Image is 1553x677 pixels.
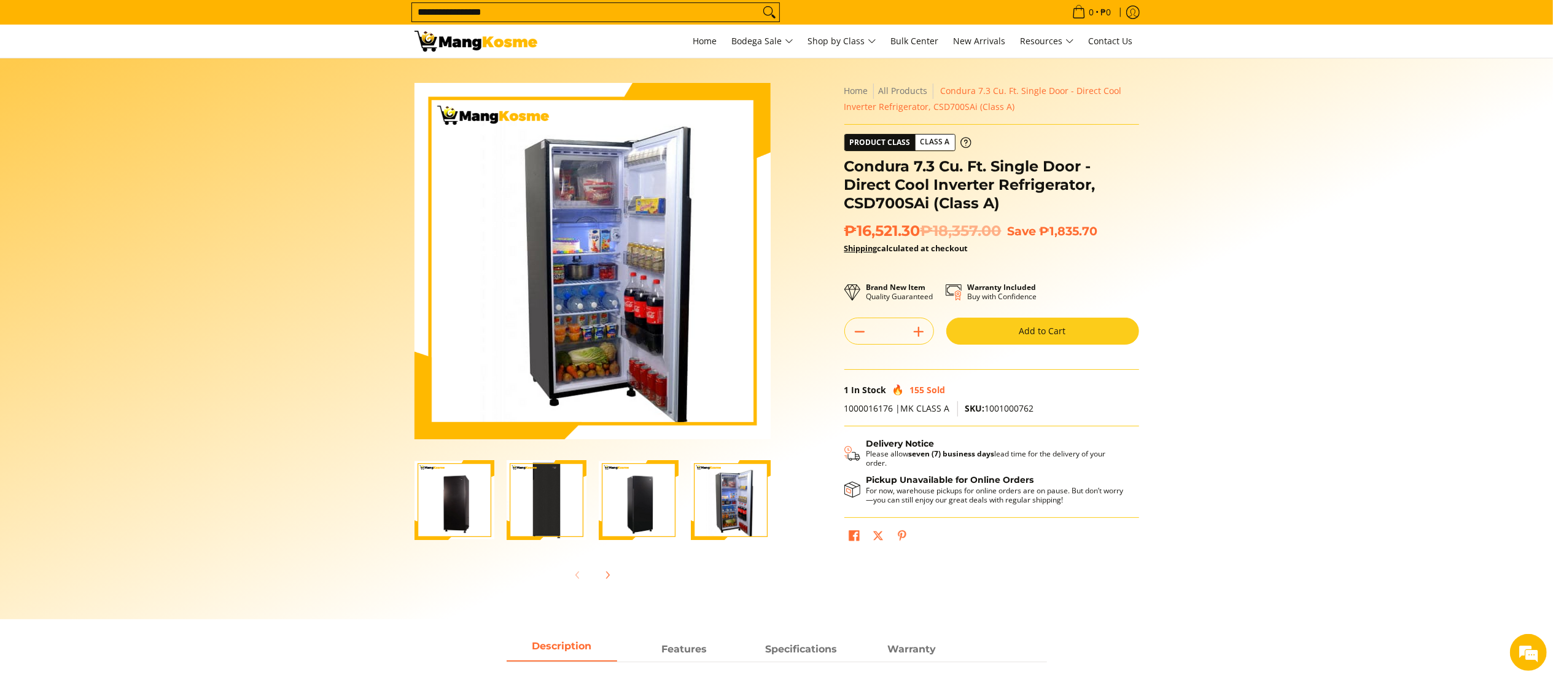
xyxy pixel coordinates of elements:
[879,85,928,96] a: All Products
[946,318,1139,345] button: Add to Cart
[927,384,946,396] span: Sold
[760,3,779,22] button: Search
[844,83,1139,115] nav: Breadcrumbs
[887,643,936,655] strong: Warranty
[507,460,586,540] img: Condura 7.3 Cu. Ft. Single Door - Direct Cool Inverter Refrigerator, CSD700SAi (Class A)-2
[965,402,1034,414] span: 1001000762
[844,85,1122,112] span: Condura 7.3 Cu. Ft. Single Door - Direct Cool Inverter Refrigerator, CSD700SAi (Class A)
[71,155,169,279] span: We're online!
[857,638,967,662] a: Description 3
[866,438,935,449] strong: Delivery Notice
[885,25,945,58] a: Bulk Center
[1088,8,1096,17] span: 0
[1021,34,1074,49] span: Resources
[866,449,1127,468] p: Please allow lead time for the delivery of your order.
[599,461,679,539] img: Condura 7.3 Cu. Ft. Single Door - Direct Cool Inverter Refrigerator, CSD700SAi (Class A)-3
[64,69,206,85] div: Chat with us now
[732,34,793,49] span: Bodega Sale
[844,402,950,414] span: 1000016176 |MK CLASS A
[965,402,985,414] span: SKU:
[662,643,707,655] strong: Features
[948,25,1012,58] a: New Arrivals
[507,638,617,660] span: Description
[866,283,933,301] p: Quality Guaranteed
[866,486,1127,504] p: For now, warehouse pickups for online orders are on pause. But don’t worry—you can still enjoy ou...
[415,87,771,435] img: Condura 7.3 Cu. Ft. Single Door - Direct Cool Inverter Refrigerator, CSD700SAi (Class A)
[870,527,887,548] a: Post on X
[1040,224,1098,238] span: ₱1,835.70
[893,527,911,548] a: Pin on Pinterest
[691,461,771,539] img: Condura 7.3 Cu. Ft. Single Door - Direct Cool Inverter Refrigerator, CSD700SAi (Class A)-4
[954,35,1006,47] span: New Arrivals
[845,322,874,342] button: Subtract
[844,222,1002,240] span: ₱16,521.30
[866,282,926,292] strong: Brand New Item
[726,25,800,58] a: Bodega Sale
[1068,6,1115,19] span: •
[629,638,740,662] a: Description 1
[550,25,1139,58] nav: Main Menu
[844,134,971,151] a: Product Class Class A
[968,283,1037,301] p: Buy with Confidence
[846,527,863,548] a: Share on Facebook
[844,243,968,254] strong: calculated at checkout
[693,35,717,47] span: Home
[1099,8,1113,17] span: ₱0
[415,461,494,539] img: Condura 7.3 Cu. Ft. Single Door - Direct Cool Inverter Refrigerator, CSD700SAi (Class A)-1
[507,638,617,662] a: Description
[1014,25,1080,58] a: Resources
[808,34,876,49] span: Shop by Class
[845,135,916,151] span: Product Class
[844,439,1127,468] button: Shipping & Delivery
[921,222,1002,240] del: ₱18,357.00
[968,282,1037,292] strong: Warranty Included
[1008,224,1037,238] span: Save
[746,638,857,662] a: Description 2
[916,135,955,150] span: Class A
[594,562,621,589] button: Next
[746,638,857,660] span: Specifications
[201,6,231,36] div: Minimize live chat window
[844,157,1139,213] h1: Condura 7.3 Cu. Ft. Single Door - Direct Cool Inverter Refrigerator, CSD700SAi (Class A)
[904,322,933,342] button: Add
[687,25,723,58] a: Home
[909,448,995,459] strong: seven (7) business days
[1083,25,1139,58] a: Contact Us
[910,384,925,396] span: 155
[6,335,234,378] textarea: Type your message and hit 'Enter'
[891,35,939,47] span: Bulk Center
[866,474,1034,485] strong: Pickup Unavailable for Online Orders
[844,85,868,96] a: Home
[1089,35,1133,47] span: Contact Us
[852,384,887,396] span: In Stock
[802,25,882,58] a: Shop by Class
[844,243,878,254] a: Shipping
[415,31,537,52] img: Condura 7.3 Cubic Ft. Direct Cool Inverter Ref (Class A) l Mang Kosme
[844,384,849,396] span: 1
